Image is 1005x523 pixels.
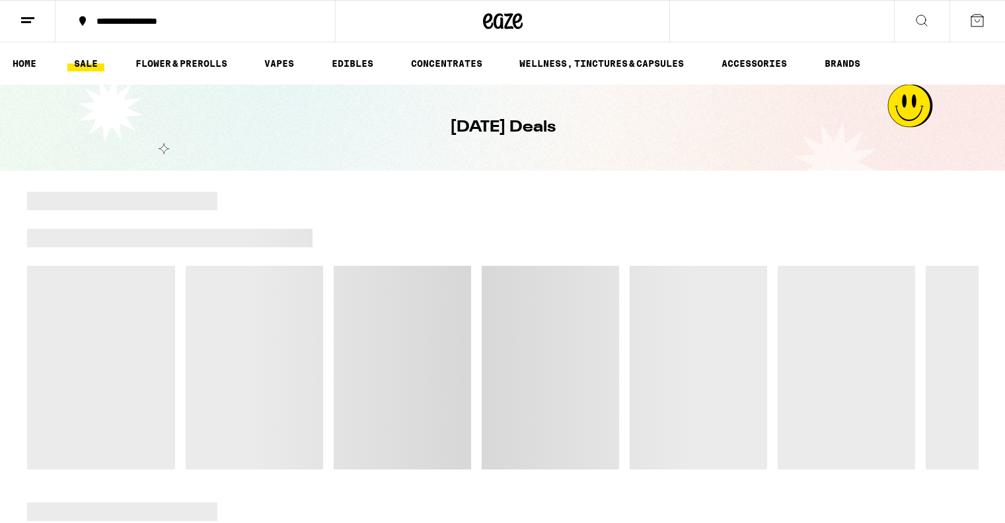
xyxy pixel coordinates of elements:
a: WELLNESS, TINCTURES & CAPSULES [513,56,690,71]
h1: [DATE] Deals [450,116,556,139]
a: EDIBLES [325,56,380,71]
a: VAPES [258,56,301,71]
a: CONCENTRATES [404,56,489,71]
a: SALE [67,56,104,71]
a: FLOWER & PREROLLS [129,56,234,71]
a: BRANDS [818,56,867,71]
a: HOME [6,56,43,71]
a: ACCESSORIES [715,56,794,71]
